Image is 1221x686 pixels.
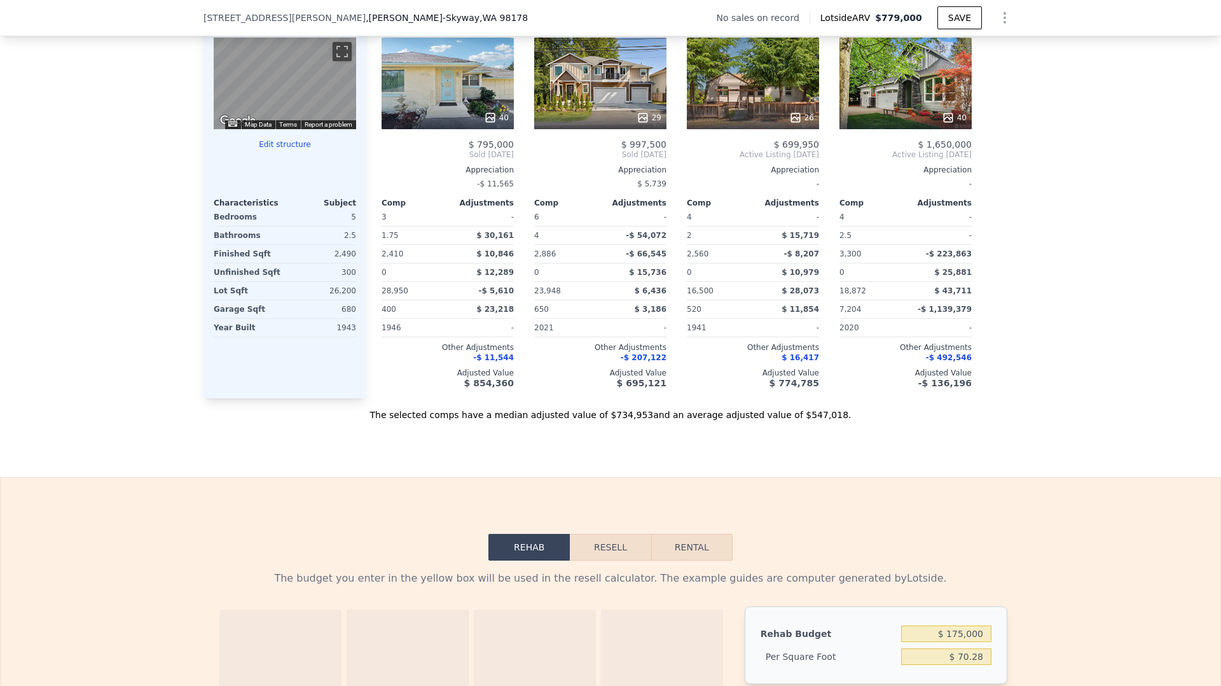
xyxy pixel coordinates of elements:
span: 4 [839,213,845,221]
div: 2.5 [287,227,356,244]
div: Other Adjustments [534,342,666,353]
span: $ 5,739 [637,179,666,188]
div: Per Square Foot [761,645,896,668]
div: 680 [287,300,356,318]
span: $ 854,360 [464,378,514,388]
span: $ 3,186 [635,305,666,314]
div: - [450,319,514,337]
div: - [839,175,972,193]
div: Comp [534,198,600,208]
button: Rehab [488,534,570,561]
span: -$ 1,139,379 [918,305,972,314]
span: 2,410 [382,249,403,258]
span: 6 [534,213,539,221]
button: Edit structure [214,139,356,150]
span: $ 12,289 [476,268,514,277]
div: Bathrooms [214,227,282,244]
div: 300 [287,263,356,281]
div: Adjusted Value [382,368,514,378]
div: Other Adjustments [687,342,819,353]
span: Sold [DATE] [534,150,666,160]
span: 0 [534,268,539,277]
span: 0 [687,268,692,277]
div: - [687,175,819,193]
span: 650 [534,305,549,314]
div: Appreciation [382,165,514,175]
div: Characteristics [214,198,285,208]
div: Finished Sqft [214,245,282,263]
div: 40 [484,111,509,124]
a: Terms (opens in new tab) [279,121,297,128]
div: 4 [534,227,598,244]
span: 18,872 [839,286,866,295]
div: - [755,319,819,337]
div: 2 [687,227,750,244]
div: 2020 [839,319,903,337]
div: Unfinished Sqft [214,263,282,281]
div: The budget you enter in the yellow box will be used in the resell calculator. The example guides ... [214,571,1007,586]
div: Appreciation [687,165,819,175]
img: Google [217,113,259,129]
span: -$ 207,122 [621,353,666,362]
span: 520 [687,305,701,314]
div: Comp [839,198,906,208]
div: Adjusted Value [839,368,972,378]
div: Other Adjustments [839,342,972,353]
div: Adjustments [448,198,514,208]
span: 0 [839,268,845,277]
div: 40 [942,111,967,124]
div: 1941 [687,319,750,337]
a: Open this area in Google Maps (opens a new window) [217,113,259,129]
span: , WA 98178 [479,13,528,23]
div: 2021 [534,319,598,337]
div: 1.75 [382,227,445,244]
span: -$ 136,196 [918,378,972,388]
span: Lotside ARV [820,11,875,24]
button: Rental [651,534,733,561]
span: 3,300 [839,249,861,258]
span: 28,950 [382,286,408,295]
span: 2,560 [687,249,708,258]
div: 1943 [287,319,356,337]
div: Subject [285,198,356,208]
div: Bedrooms [214,208,282,226]
div: Adjusted Value [534,368,666,378]
button: SAVE [937,6,982,29]
span: 2,886 [534,249,556,258]
div: Comp [382,198,448,208]
span: 400 [382,305,396,314]
div: Year Built [214,319,282,337]
div: The selected comps have a median adjusted value of $734,953 and an average adjusted value of $547... [203,398,1018,421]
span: $ 774,785 [769,378,819,388]
span: $ 695,121 [617,378,666,388]
span: -$ 223,863 [926,249,972,258]
div: - [755,208,819,226]
button: Keyboard shortcuts [228,121,237,127]
span: $ 6,436 [635,286,666,295]
div: Street View [214,38,356,129]
span: $ 30,161 [476,231,514,240]
span: Active Listing [DATE] [839,150,972,160]
div: - [450,208,514,226]
div: Map [214,38,356,129]
span: 4 [687,213,692,221]
span: $ 23,218 [476,305,514,314]
span: [STREET_ADDRESS][PERSON_NAME] [203,11,366,24]
span: $ 997,500 [621,139,666,150]
div: Appreciation [839,165,972,175]
div: - [908,208,972,226]
div: - [603,319,666,337]
div: Appreciation [534,165,666,175]
span: -$ 5,610 [479,286,514,295]
span: 7,204 [839,305,861,314]
span: $ 16,417 [782,353,819,362]
span: Sold [DATE] [382,150,514,160]
span: $ 10,979 [782,268,819,277]
div: Adjustments [906,198,972,208]
span: $ 10,846 [476,249,514,258]
button: Resell [570,534,651,561]
span: -$ 11,565 [477,179,514,188]
span: $779,000 [875,13,922,23]
div: Adjustments [600,198,666,208]
span: $ 28,073 [782,286,819,295]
